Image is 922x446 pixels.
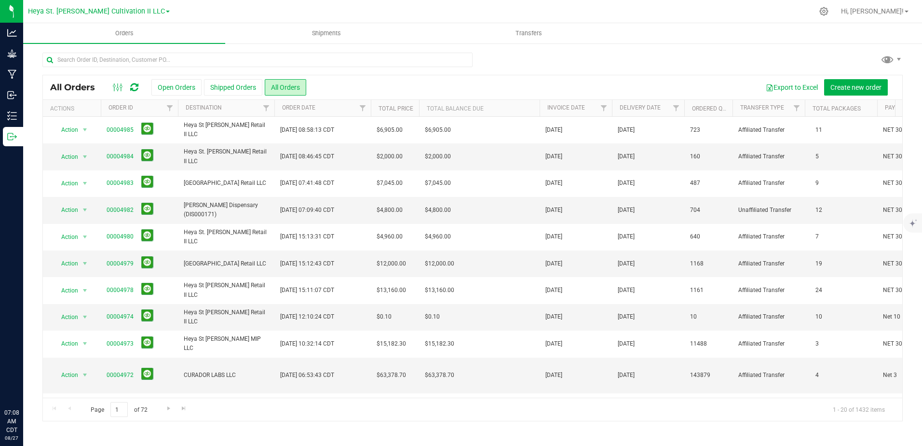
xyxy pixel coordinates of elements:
[53,257,79,270] span: Action
[841,7,904,15] span: Hi, [PERSON_NAME]!
[42,53,473,67] input: Search Order ID, Destination, Customer PO...
[738,339,799,348] span: Affiliated Transfer
[545,286,562,295] span: [DATE]
[377,312,392,321] span: $0.10
[377,259,406,268] span: $12,000.00
[79,337,91,350] span: select
[79,257,91,270] span: select
[618,371,635,380] span: [DATE]
[813,105,861,112] a: Total Packages
[618,259,635,268] span: [DATE]
[818,7,830,16] div: Manage settings
[545,371,562,380] span: [DATE]
[53,177,79,190] span: Action
[690,206,700,215] span: 704
[502,29,555,38] span: Transfers
[811,203,827,217] span: 12
[280,339,334,348] span: [DATE] 10:32:14 CDT
[690,371,710,380] span: 143879
[23,23,225,43] a: Orders
[107,179,134,188] a: 00004983
[824,79,888,96] button: Create new order
[184,201,269,219] span: [PERSON_NAME] Dispensary (DIS000171)
[355,100,371,116] a: Filter
[377,152,403,161] span: $2,000.00
[53,337,79,350] span: Action
[425,125,451,135] span: $6,905.00
[811,150,824,164] span: 5
[811,230,824,244] span: 7
[738,371,799,380] span: Affiliated Transfer
[299,29,354,38] span: Shipments
[7,49,17,58] inline-svg: Grow
[789,100,805,116] a: Filter
[545,232,562,241] span: [DATE]
[4,408,19,434] p: 07:08 AM CDT
[738,179,799,188] span: Affiliated Transfer
[280,312,334,321] span: [DATE] 12:10:24 CDT
[811,337,824,351] span: 3
[107,152,134,161] a: 00004984
[79,230,91,244] span: select
[830,84,881,91] span: Create new order
[53,150,79,164] span: Action
[107,259,134,268] a: 00004979
[282,104,315,111] a: Order Date
[280,259,334,268] span: [DATE] 15:12:43 CDT
[151,79,202,96] button: Open Orders
[107,232,134,241] a: 00004980
[53,310,79,324] span: Action
[690,152,700,161] span: 160
[738,259,799,268] span: Affiliated Transfer
[280,206,334,215] span: [DATE] 07:09:40 CDT
[425,206,451,215] span: $4,800.00
[79,368,91,382] span: select
[545,206,562,215] span: [DATE]
[618,232,635,241] span: [DATE]
[425,152,451,161] span: $2,000.00
[428,23,630,43] a: Transfers
[280,371,334,380] span: [DATE] 06:53:43 CDT
[618,152,635,161] span: [DATE]
[377,206,403,215] span: $4,800.00
[265,79,306,96] button: All Orders
[425,179,451,188] span: $7,045.00
[740,104,784,111] a: Transfer Type
[620,104,661,111] a: Delivery Date
[53,284,79,297] span: Action
[107,312,134,321] a: 00004974
[79,177,91,190] span: select
[280,125,334,135] span: [DATE] 08:58:13 CDT
[425,286,454,295] span: $13,160.00
[108,104,133,111] a: Order ID
[811,123,827,137] span: 11
[79,310,91,324] span: select
[547,104,585,111] a: Invoice Date
[28,367,40,379] iframe: Resource center unread badge
[280,286,334,295] span: [DATE] 15:11:07 CDT
[377,232,403,241] span: $4,960.00
[419,100,540,117] th: Total Balance Due
[425,312,440,321] span: $0.10
[377,179,403,188] span: $7,045.00
[545,259,562,268] span: [DATE]
[690,179,700,188] span: 487
[162,100,178,116] a: Filter
[50,82,105,93] span: All Orders
[425,339,454,348] span: $15,182.30
[545,152,562,161] span: [DATE]
[545,179,562,188] span: [DATE]
[107,125,134,135] a: 00004985
[280,232,334,241] span: [DATE] 15:13:31 CDT
[690,286,704,295] span: 1161
[377,286,406,295] span: $13,160.00
[79,203,91,217] span: select
[184,179,269,188] span: [GEOGRAPHIC_DATA] Retail LLC
[618,206,635,215] span: [DATE]
[110,402,128,417] input: 1
[759,79,824,96] button: Export to Excel
[425,371,454,380] span: $63,378.70
[377,371,406,380] span: $63,378.70
[53,123,79,137] span: Action
[596,100,612,116] a: Filter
